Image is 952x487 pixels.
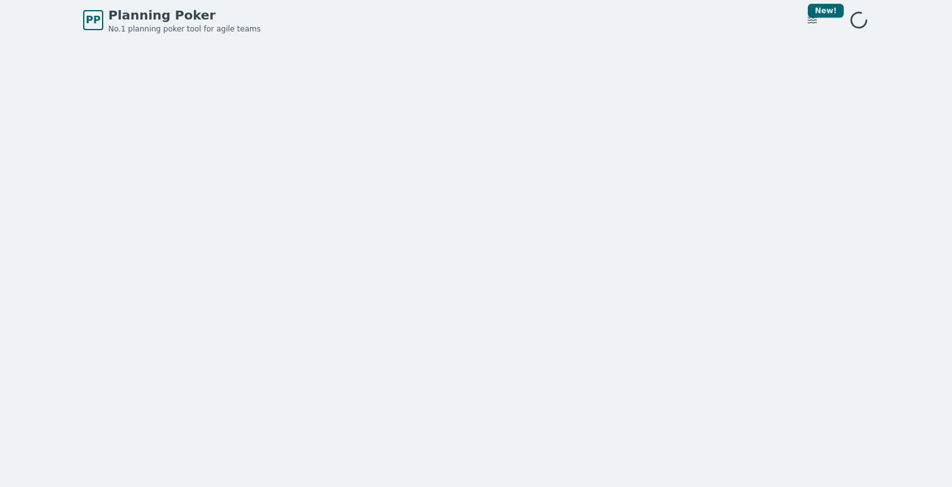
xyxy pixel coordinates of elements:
button: New! [801,9,824,31]
div: New! [808,4,844,18]
span: PP [86,13,100,28]
span: No.1 planning poker tool for agile teams [108,24,261,34]
a: PPPlanning PokerNo.1 planning poker tool for agile teams [83,6,261,34]
span: Planning Poker [108,6,261,24]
